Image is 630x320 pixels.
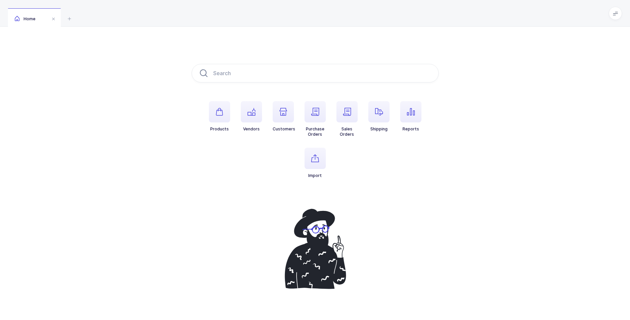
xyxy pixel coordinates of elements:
[209,101,230,132] button: Products
[305,101,326,137] button: PurchaseOrders
[400,101,421,132] button: Reports
[278,205,352,293] img: pointing-up.svg
[192,64,439,82] input: Search
[241,101,262,132] button: Vendors
[15,16,36,21] span: Home
[368,101,390,132] button: Shipping
[336,101,358,137] button: SalesOrders
[273,101,295,132] button: Customers
[305,148,326,178] button: Import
